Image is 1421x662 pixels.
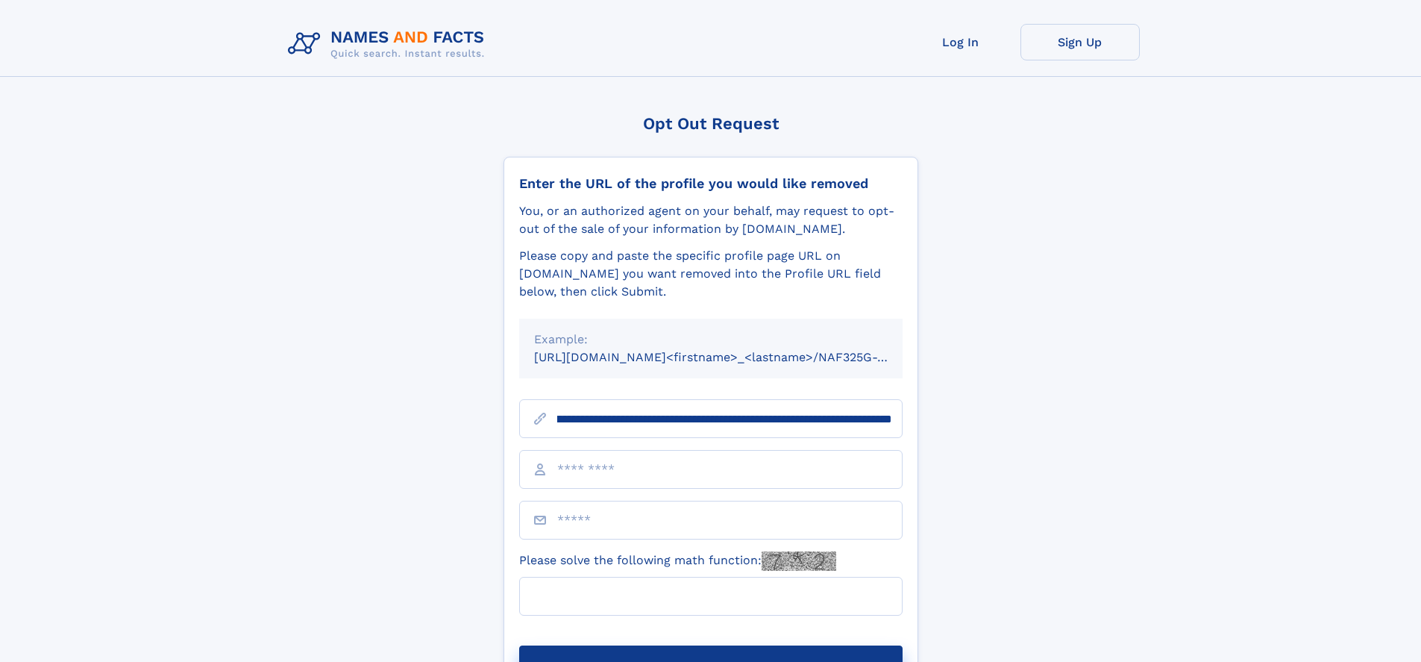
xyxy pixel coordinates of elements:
[282,24,497,64] img: Logo Names and Facts
[519,175,903,192] div: Enter the URL of the profile you would like removed
[504,114,918,133] div: Opt Out Request
[534,350,931,364] small: [URL][DOMAIN_NAME]<firstname>_<lastname>/NAF325G-xxxxxxxx
[519,552,836,571] label: Please solve the following math function:
[1020,24,1140,60] a: Sign Up
[901,24,1020,60] a: Log In
[519,202,903,238] div: You, or an authorized agent on your behalf, may request to opt-out of the sale of your informatio...
[534,331,888,349] div: Example:
[519,247,903,301] div: Please copy and paste the specific profile page URL on [DOMAIN_NAME] you want removed into the Pr...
